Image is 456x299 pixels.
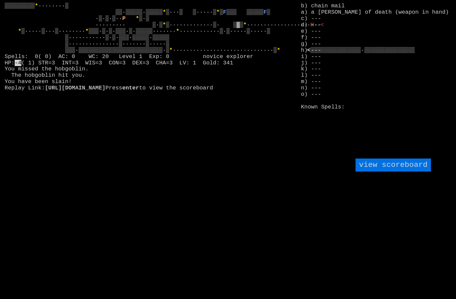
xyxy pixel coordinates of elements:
a: [URL][DOMAIN_NAME] [45,85,105,91]
font: P [122,15,126,22]
stats: b) chain mail a) a [PERSON_NAME] of death (weapon in hand) c) --- d) --- e) --- f) --- g) --- h) ... [301,3,452,93]
larn: ▒▒▒▒▒▒▒▒▒ ········▒ ▒▒·▒▒▒▒▒·▒▒▒▒▒ ▒···▒ ▒·····▒ ▒ ▒▒▒ ▒▒▒▒▒ ▒ ·▒·▒·▒·· ▒·▒ ········· ▒·▒ ▒······... [5,3,292,153]
font: F [223,9,226,15]
mark: -4 [15,60,21,66]
font: F [263,9,267,15]
b: enter [122,85,139,91]
input: view scoreboard [356,159,431,172]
